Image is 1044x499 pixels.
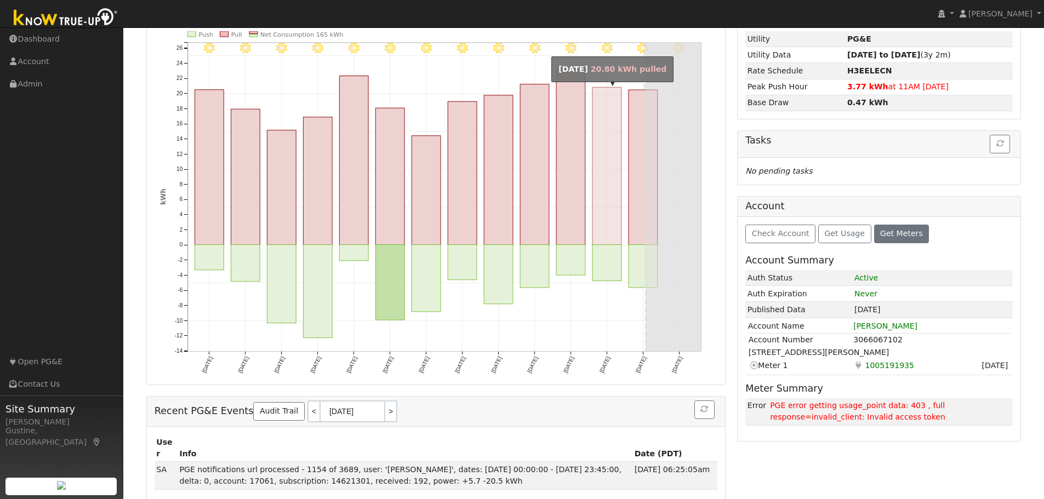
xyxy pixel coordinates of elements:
[749,359,758,371] i: Current meter
[990,135,1010,153] button: Refresh
[637,43,648,54] i: 8/10 - Clear
[598,355,611,374] text: [DATE]
[847,35,871,43] strong: ID: 14621301, authorized: 07/11/24
[847,98,888,107] strong: 0.47 kWh
[375,245,404,320] rect: onclick=""
[307,400,320,422] a: <
[748,359,853,372] td: Meter 1
[457,43,468,54] i: 8/05 - Clear
[339,245,368,261] rect: onclick=""
[874,225,929,243] button: Get Meters
[178,288,182,294] text: -6
[745,79,845,95] td: Peak Push Hour
[825,229,865,238] span: Get Usage
[176,167,183,173] text: 10
[5,425,117,448] div: Gustine, [GEOGRAPHIC_DATA]
[178,434,632,462] th: Info
[176,121,183,127] text: 16
[745,225,815,243] button: Check Account
[260,31,344,38] text: Net Consumption 165 kWh
[484,95,513,245] rect: onclick=""
[178,462,632,489] td: PGE notifications url processed - 1154 of 3689, user: '[PERSON_NAME]', dates: [DATE] 00:00:00 - [...
[745,135,1013,146] h5: Tasks
[745,286,852,302] td: Auth Expiration
[179,242,182,248] text: 0
[748,346,1011,359] td: [STREET_ADDRESS][PERSON_NAME]
[745,47,845,63] td: Utility Data
[847,82,888,91] strong: 3.77 kWh
[556,245,585,276] rect: onclick=""
[303,117,332,245] rect: onclick=""
[179,227,182,233] text: 2
[852,270,1013,286] td: 1
[629,245,658,288] rect: onclick=""
[176,151,183,157] text: 12
[748,320,853,332] td: Account Name
[745,63,845,79] td: Rate Schedule
[237,355,249,374] text: [DATE]
[748,334,853,347] td: Account Number
[381,355,394,374] text: [DATE]
[768,398,1013,426] td: PGE error getting usage_point data: 403 , full response=invalid_client: Invalid access token
[176,60,183,66] text: 24
[57,481,66,490] img: retrieve
[8,6,123,31] img: Know True-Up
[174,348,182,354] text: -14
[176,45,183,51] text: 26
[267,245,296,323] rect: onclick=""
[562,355,575,374] text: [DATE]
[418,355,430,374] text: [DATE]
[484,245,513,304] rect: onclick=""
[253,402,304,421] a: Audit Trail
[178,272,182,278] text: -4
[752,229,809,238] span: Check Account
[454,355,466,374] text: [DATE]
[155,462,178,489] td: SDP Admin
[176,106,183,112] text: 18
[847,66,892,75] strong: B
[312,43,323,54] i: 8/01 - Clear
[529,43,540,54] i: 8/07 - Clear
[231,245,260,282] rect: onclick=""
[339,76,368,245] rect: onclick=""
[818,225,871,243] button: Get Usage
[349,43,360,54] i: 8/02 - Clear
[745,255,1013,266] h5: Account Summary
[195,90,224,245] rect: onclick=""
[178,302,182,308] text: -8
[592,245,621,281] rect: onclick=""
[694,400,715,419] button: Refresh
[174,332,182,339] text: -12
[968,9,1032,18] span: [PERSON_NAME]
[490,355,503,374] text: [DATE]
[745,31,845,47] td: Utility
[520,84,549,245] rect: onclick=""
[854,305,881,314] span: [DATE]
[852,286,1013,302] td: Never
[375,108,404,245] rect: onclick=""
[385,43,396,54] i: 8/03 - Clear
[520,245,549,288] rect: onclick=""
[345,355,358,374] text: [DATE]
[671,355,683,374] text: [DATE]
[412,245,441,312] rect: onclick=""
[176,90,183,96] text: 20
[592,88,621,245] rect: onclick=""
[591,65,667,73] span: 20.80 kWh pulled
[92,438,102,446] a: Map
[201,355,213,374] text: [DATE]
[155,434,178,462] th: User
[745,167,812,175] i: No pending tasks
[632,434,717,462] th: Date (PDT)
[745,270,852,286] td: Auth Status
[276,43,287,54] i: 7/31 - Clear
[273,355,286,374] text: [DATE]
[448,102,477,245] rect: onclick=""
[635,355,647,374] text: [DATE]
[198,31,213,38] text: Push
[847,50,920,59] strong: [DATE] to [DATE]
[412,136,441,245] rect: onclick=""
[385,400,397,422] a: >
[629,90,658,245] rect: onclick=""
[448,245,477,280] rect: onclick=""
